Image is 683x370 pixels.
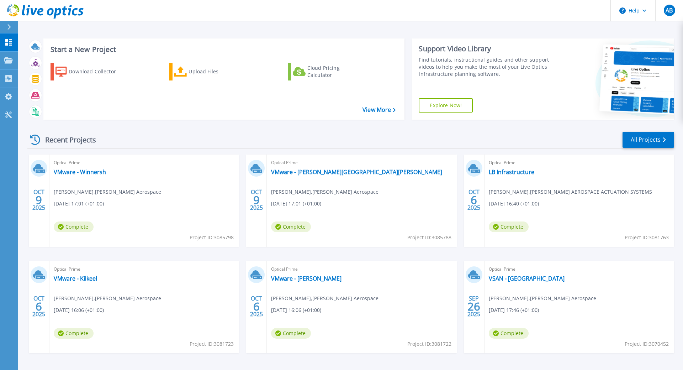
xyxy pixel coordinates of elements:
span: Complete [489,222,529,232]
span: Optical Prime [54,159,235,167]
span: [PERSON_NAME] , [PERSON_NAME] Aerospace [271,295,378,302]
span: Optical Prime [489,265,670,273]
span: Optical Prime [54,265,235,273]
span: 9 [36,197,42,203]
div: Find tutorials, instructional guides and other support videos to help you make the most of your L... [419,56,552,78]
span: 6 [253,303,260,309]
div: Upload Files [189,64,245,79]
span: Complete [54,222,94,232]
span: [DATE] 16:06 (+01:00) [54,306,104,314]
div: OCT 2025 [32,293,46,319]
a: Download Collector [51,63,130,80]
a: LB Infrastructure [489,168,534,176]
span: [DATE] 16:40 (+01:00) [489,200,539,208]
span: [PERSON_NAME] , [PERSON_NAME] AEROSPACE ACTUATION SYSTEMS [489,188,652,196]
a: VMware - [PERSON_NAME] [271,275,341,282]
span: Project ID: 3085798 [190,234,234,241]
a: VMware - Winnersh [54,168,106,176]
div: SEP 2025 [467,293,481,319]
span: [DATE] 17:01 (+01:00) [271,200,321,208]
div: OCT 2025 [250,293,263,319]
a: Explore Now! [419,98,473,113]
a: Upload Files [169,63,249,80]
span: 6 [36,303,42,309]
a: VMware - Kilkeel [54,275,97,282]
div: OCT 2025 [467,187,481,213]
span: [PERSON_NAME] , [PERSON_NAME] Aerospace [489,295,596,302]
a: VMware - [PERSON_NAME][GEOGRAPHIC_DATA][PERSON_NAME] [271,168,442,176]
span: Optical Prime [271,265,452,273]
div: Support Video Library [419,44,552,53]
div: OCT 2025 [32,187,46,213]
span: [PERSON_NAME] , [PERSON_NAME] Aerospace [54,295,161,302]
span: Optical Prime [489,159,670,167]
span: [DATE] 16:06 (+01:00) [271,306,321,314]
span: Project ID: 3070452 [625,340,669,348]
span: Complete [271,328,311,339]
span: 6 [471,197,477,203]
a: All Projects [623,132,674,148]
span: [DATE] 17:46 (+01:00) [489,306,539,314]
span: Optical Prime [271,159,452,167]
h3: Start a New Project [51,46,396,53]
a: VSAN - [GEOGRAPHIC_DATA] [489,275,565,282]
span: Project ID: 3081763 [625,234,669,241]
span: 9 [253,197,260,203]
div: Recent Projects [27,131,106,148]
span: Project ID: 3085788 [407,234,451,241]
a: Cloud Pricing Calculator [288,63,367,80]
span: AB [666,7,673,13]
div: OCT 2025 [250,187,263,213]
div: Cloud Pricing Calculator [307,64,364,79]
span: Complete [271,222,311,232]
span: [DATE] 17:01 (+01:00) [54,200,104,208]
span: [PERSON_NAME] , [PERSON_NAME] Aerospace [54,188,161,196]
a: View More [362,106,396,113]
div: Download Collector [69,64,126,79]
span: Complete [489,328,529,339]
span: 26 [467,303,480,309]
span: [PERSON_NAME] , [PERSON_NAME] Aerospace [271,188,378,196]
span: Project ID: 3081723 [190,340,234,348]
span: Complete [54,328,94,339]
span: Project ID: 3081722 [407,340,451,348]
